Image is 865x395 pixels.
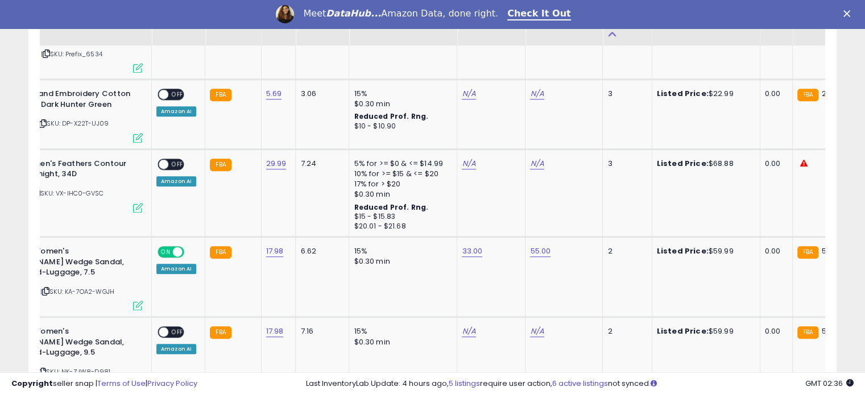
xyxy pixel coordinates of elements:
a: 17.98 [266,246,284,257]
small: FBA [797,246,818,259]
a: 29.99 [266,158,287,169]
div: Meet Amazon Data, done right. [303,8,498,19]
small: FBA [210,159,231,171]
a: N/A [462,326,475,337]
div: $0.30 min [354,256,448,267]
a: N/A [530,158,544,169]
div: $15 - $15.83 [354,212,448,222]
div: 15% [354,89,448,99]
span: OFF [168,159,187,169]
b: Listed Price: [657,246,709,256]
div: $59.99 [657,246,751,256]
div: 7.24 [300,159,340,169]
a: 5 listings [449,378,480,389]
span: ON [159,247,173,257]
div: $0.30 min [354,99,448,109]
div: 0.00 [765,159,784,169]
div: $0.30 min [354,337,448,347]
small: FBA [210,326,231,339]
div: 3 [607,89,643,99]
div: Amazon AI [156,176,196,186]
a: N/A [462,158,475,169]
div: $10 - $10.90 [354,122,448,131]
div: 17% for > $20 [354,179,448,189]
div: 10% for >= $15 & <= $20 [354,169,448,179]
small: FBA [797,326,818,339]
div: 15% [354,246,448,256]
a: N/A [462,88,475,99]
div: 3.06 [300,89,340,99]
div: $0.30 min [354,189,448,199]
i: DataHub... [326,8,381,19]
b: Listed Price: [657,88,709,99]
div: 2 [607,326,643,336]
span: 2025-10-12 02:36 GMT [805,378,854,389]
span: OFF [168,90,187,99]
span: 22.99 [821,88,842,99]
b: Reduced Prof. Rng. [354,202,428,212]
img: Profile image for Georgie [276,5,294,23]
div: $20.01 - $21.68 [354,222,448,231]
span: OFF [183,247,201,257]
div: $59.99 [657,326,751,336]
small: FBA [797,89,818,101]
a: 33.00 [462,246,482,257]
div: 5% for >= $0 & <= $14.99 [354,159,448,169]
small: FBA [210,246,231,259]
div: 7.16 [300,326,340,336]
div: 2 [607,246,643,256]
div: 0.00 [765,326,784,336]
span: | SKU: KA-7OA2-WGJH [40,287,114,296]
div: Close [843,10,855,17]
a: Check It Out [507,8,571,20]
b: Listed Price: [657,158,709,169]
div: Amazon AI [156,344,196,354]
div: seller snap | | [11,379,197,389]
div: Amazon AI [156,106,196,117]
div: 0.00 [765,89,784,99]
a: 5.69 [266,88,282,99]
a: N/A [530,88,544,99]
span: | SKU: DP-X22T-UJ09 [38,119,109,128]
strong: Copyright [11,378,53,389]
div: 6.62 [300,246,340,256]
span: 50.99 [821,326,842,336]
div: $68.88 [657,159,751,169]
a: Privacy Policy [147,378,197,389]
small: FBA [210,89,231,101]
span: 50.99 [821,246,842,256]
span: OFF [168,327,187,337]
a: 6 active listings [552,378,608,389]
div: Amazon AI [156,264,196,274]
b: Reduced Prof. Rng. [354,111,428,121]
div: 15% [354,326,448,336]
span: | SKU: VX-IHC0-GVSC [31,189,104,198]
div: $22.99 [657,89,751,99]
div: Last InventoryLab Update: 4 hours ago, require user action, not synced. [306,379,854,389]
div: 0.00 [765,246,784,256]
a: 55.00 [530,246,551,257]
a: N/A [530,326,544,337]
div: 3 [607,159,643,169]
b: Listed Price: [657,326,709,336]
a: 17.98 [266,326,284,337]
span: | SKU: Prefix_6534 [41,49,102,59]
a: Terms of Use [97,378,146,389]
